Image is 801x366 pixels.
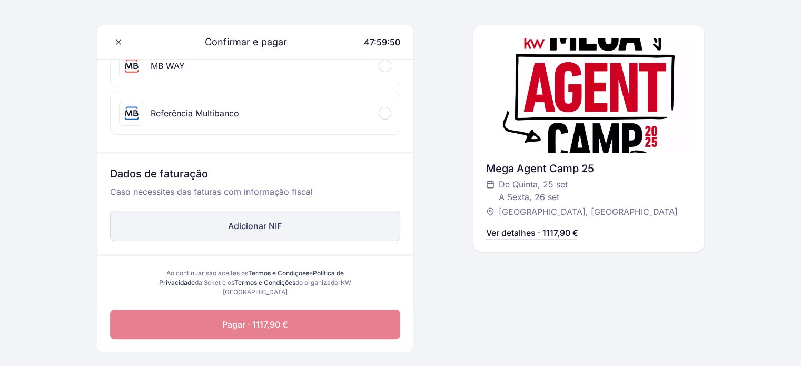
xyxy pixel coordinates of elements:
[151,107,239,120] div: Referência Multibanco
[110,185,400,206] p: Caso necessites das faturas com informação fiscal
[156,269,354,297] div: Ao continuar são aceites os e da 3cket e os do organizador
[486,226,578,239] p: Ver detalhes · 1117,90 €
[499,205,678,218] span: [GEOGRAPHIC_DATA], [GEOGRAPHIC_DATA]
[364,37,400,47] span: 47:59:50
[110,310,400,339] button: Pagar · 1117,90 €
[499,178,568,203] span: De Quinta, 25 set A Sexta, 26 set
[110,211,400,241] button: Adicionar NIF
[234,279,295,286] a: Termos e Condições
[222,318,288,331] span: Pagar · 1117,90 €
[248,269,309,277] a: Termos e Condições
[151,60,185,72] div: MB WAY
[486,161,691,176] div: Mega Agent Camp 25
[192,35,287,50] span: Confirmar e pagar
[110,166,400,185] h3: Dados de faturação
